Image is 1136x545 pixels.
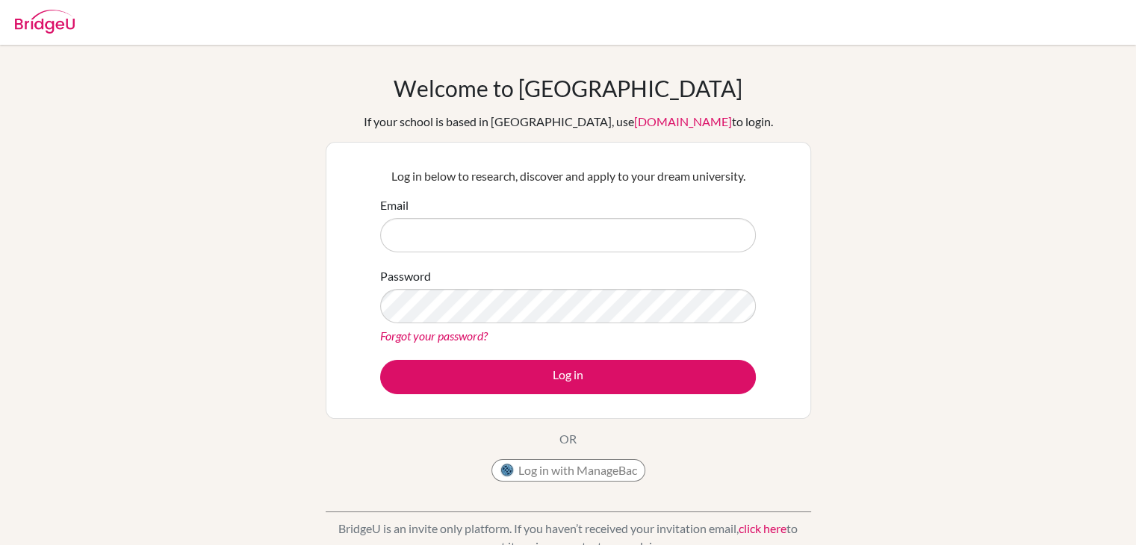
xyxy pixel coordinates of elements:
[380,196,409,214] label: Email
[739,521,786,535] a: click here
[491,459,645,482] button: Log in with ManageBac
[559,430,577,448] p: OR
[380,360,756,394] button: Log in
[364,113,773,131] div: If your school is based in [GEOGRAPHIC_DATA], use to login.
[15,10,75,34] img: Bridge-U
[380,267,431,285] label: Password
[380,328,488,343] a: Forgot your password?
[634,114,732,128] a: [DOMAIN_NAME]
[394,75,742,102] h1: Welcome to [GEOGRAPHIC_DATA]
[380,167,756,185] p: Log in below to research, discover and apply to your dream university.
